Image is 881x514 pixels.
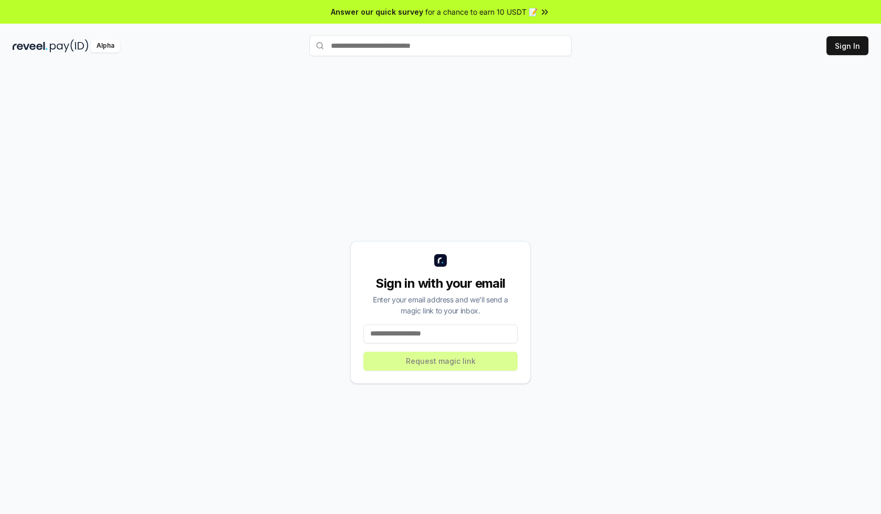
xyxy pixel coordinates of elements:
[50,39,89,53] img: pay_id
[425,6,538,17] span: for a chance to earn 10 USDT 📝
[363,294,518,316] div: Enter your email address and we’ll send a magic link to your inbox.
[826,36,868,55] button: Sign In
[331,6,423,17] span: Answer our quick survey
[363,275,518,292] div: Sign in with your email
[434,254,447,267] img: logo_small
[91,39,120,53] div: Alpha
[13,39,48,53] img: reveel_dark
